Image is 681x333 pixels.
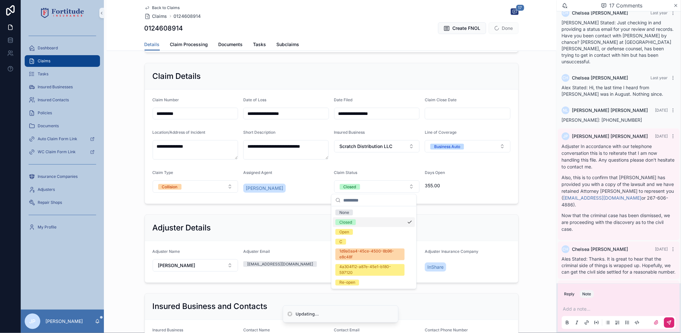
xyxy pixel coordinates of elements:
[38,123,59,129] span: Documents
[562,143,676,170] p: Adjuster In accordance with our telephone conversation this is to reiterate that I am now handlin...
[162,184,178,190] div: Collision
[334,97,353,102] span: Date Filed
[572,107,648,114] span: [PERSON_NAME] [PERSON_NAME]
[25,197,100,208] a: Repair Shops
[243,97,266,102] span: Date of Loss
[296,311,319,317] div: Updating...
[38,71,48,77] span: Tasks
[572,75,628,81] span: Chelsea [PERSON_NAME]
[243,249,270,254] span: Adjuster Email
[453,25,481,31] span: Create FNOL
[332,206,416,289] div: Suggestions
[38,149,76,154] span: WC Claim Form Link
[38,174,78,179] span: Insurance Companies
[583,291,591,297] div: Note
[21,26,104,241] div: scrollable content
[340,143,393,150] span: Scratch Distribution LLC
[153,259,238,272] button: Select Button
[45,318,83,325] p: [PERSON_NAME]
[153,302,268,312] h2: Insured Business and Contacts
[247,261,313,267] div: [EMAIL_ADDRESS][DOMAIN_NAME]
[425,328,468,333] span: Contact Phone Number
[277,41,299,48] span: Subclaims
[651,75,668,80] span: Last year
[170,39,208,52] a: Claim Processing
[339,264,401,276] div: 4a304f12-a87e-45e1-b180-597120
[339,249,401,260] div: 1d9a0aa4-45ce-4500-8b96-e8c48f
[153,223,211,233] h2: Adjuster Details
[344,184,356,190] div: Closed
[41,8,84,18] img: App logo
[158,262,195,269] span: [PERSON_NAME]
[145,41,160,48] span: Details
[38,45,58,51] span: Dashboard
[25,81,100,93] a: Insured Businesses
[145,5,180,10] a: Back to Claims
[253,39,266,52] a: Tasks
[562,20,674,64] span: [PERSON_NAME] Stated: Just checking in and providing a status email for your review and records. ...
[438,22,486,34] button: Create FNOL
[25,68,100,80] a: Tasks
[145,39,160,51] a: Details
[334,170,358,175] span: Claim Status
[563,195,642,201] a: [EMAIL_ADDRESS][DOMAIN_NAME]
[153,249,180,254] span: Adjuster Name
[153,97,179,102] span: Claim Number
[25,146,100,158] a: WC Claim Form Link
[219,41,243,48] span: Documents
[219,39,243,52] a: Documents
[580,290,594,298] button: Note
[153,328,183,333] span: Insured Business
[425,140,511,153] button: Select Button
[655,134,668,139] span: [DATE]
[339,219,352,225] div: Closed
[562,256,676,275] span: Ales Stated: Thanks. It is great to hear that the criminal side of things is wrapped up. Hopefull...
[246,185,283,191] span: [PERSON_NAME]
[38,200,62,205] span: Repair Shops
[243,328,270,333] span: Contact Name
[562,290,577,298] button: Reply
[153,170,173,175] span: Claim Type
[243,130,275,135] span: Short Description
[572,10,628,16] span: Chelsea [PERSON_NAME]
[572,133,648,140] span: [PERSON_NAME] [PERSON_NAME]
[434,144,460,150] div: Business Auto
[339,239,342,245] div: C
[25,55,100,67] a: Claims
[427,264,444,270] span: InShare
[153,71,201,81] h2: Claim Details
[651,10,668,15] span: Last year
[339,229,349,235] div: Open
[339,210,349,216] div: None
[655,247,668,252] span: [DATE]
[152,5,180,10] span: Back to Claims
[277,39,299,52] a: Subclaims
[425,263,446,272] a: InShare
[572,246,628,253] span: Chelsea [PERSON_NAME]
[562,85,663,97] span: Alex Stated: Hi, the last time I heard from [PERSON_NAME] was in August. Nothing since.
[334,328,360,333] span: Contact Email
[425,170,445,175] span: Days Open
[38,187,55,192] span: Adjusters
[38,110,52,116] span: Policies
[562,212,676,232] p: Now that the criminal case has been dismissed, we are proceeding with the discovery as to the civ...
[511,8,519,16] button: 17
[30,317,36,325] span: JP
[563,108,568,113] span: NL
[563,75,569,80] span: CH
[38,136,77,142] span: Auto Claim Form Link
[25,133,100,145] a: Auto Claim Form Link
[145,13,167,19] a: Claims
[516,5,524,11] span: 17
[25,94,100,106] a: Insured Contacts
[243,184,286,193] a: [PERSON_NAME]
[563,247,569,252] span: CH
[174,13,201,19] a: 0124608914
[655,108,668,113] span: [DATE]
[170,41,208,48] span: Claim Processing
[334,140,420,153] button: Select Button
[334,180,420,193] button: Select Button
[38,84,73,90] span: Insured Businesses
[563,134,568,139] span: JP
[25,184,100,195] a: Adjusters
